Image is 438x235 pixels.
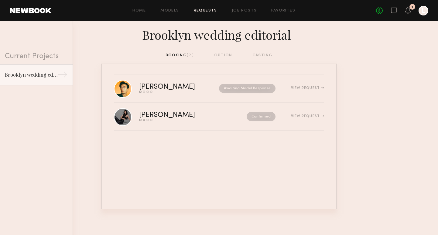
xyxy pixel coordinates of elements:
[114,103,324,131] a: [PERSON_NAME]ConfirmedView Request
[5,71,58,78] div: Brooklyn wedding editorial
[232,9,257,13] a: Job Posts
[219,84,275,93] nb-request-status: Awaiting Model Response
[194,9,217,13] a: Requests
[247,112,275,121] nb-request-status: Confirmed
[132,9,146,13] a: Home
[412,5,413,9] div: 1
[101,26,337,42] div: Brooklyn wedding editorial
[291,114,324,118] div: View Request
[139,112,221,119] div: [PERSON_NAME]
[58,70,68,82] div: →
[271,9,295,13] a: Favorites
[139,84,207,91] div: [PERSON_NAME]
[419,6,428,15] a: L
[291,86,324,90] div: View Request
[160,9,179,13] a: Models
[114,74,324,103] a: [PERSON_NAME]Awaiting Model ResponseView Request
